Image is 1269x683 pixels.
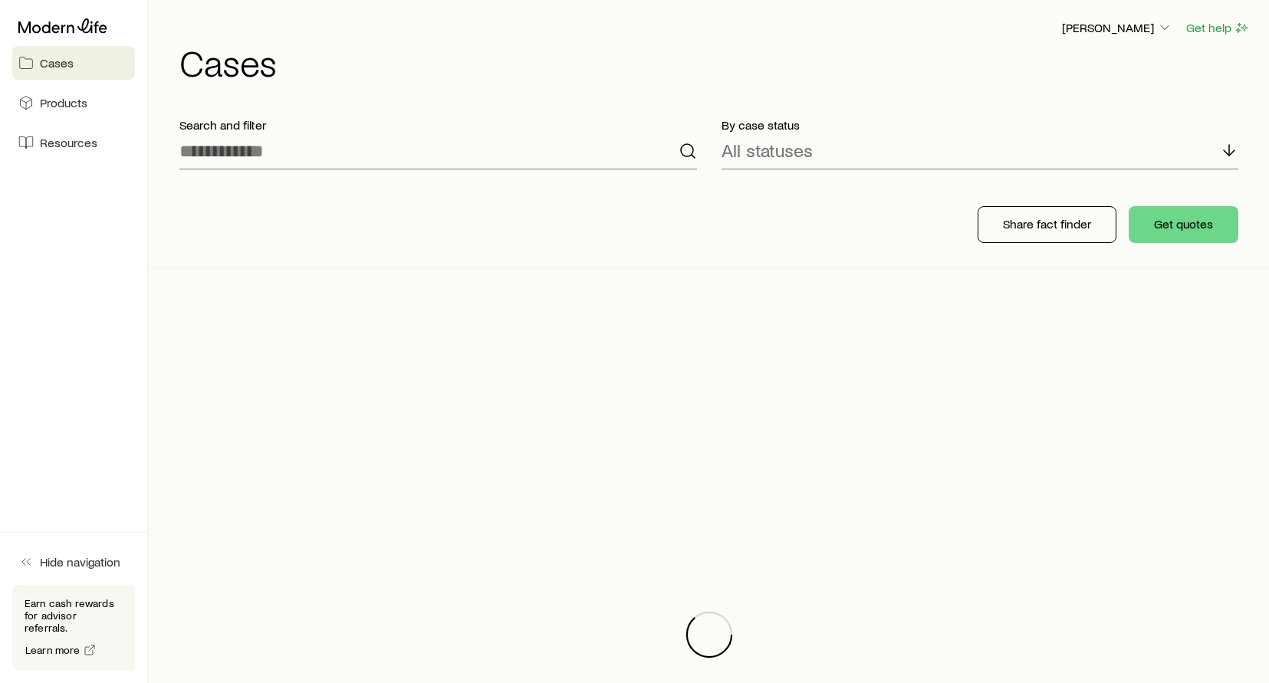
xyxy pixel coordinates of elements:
[40,554,120,570] span: Hide navigation
[25,597,123,634] p: Earn cash rewards for advisor referrals.
[722,140,813,161] p: All statuses
[40,135,97,150] span: Resources
[1003,216,1091,231] p: Share fact finder
[12,585,135,671] div: Earn cash rewards for advisor referrals.Learn more
[25,645,81,655] span: Learn more
[12,86,135,120] a: Products
[179,117,697,133] p: Search and filter
[1185,19,1251,37] button: Get help
[1129,206,1238,243] button: Get quotes
[179,44,1251,80] h1: Cases
[1062,20,1172,35] p: [PERSON_NAME]
[12,126,135,159] a: Resources
[40,95,87,110] span: Products
[1061,19,1173,38] button: [PERSON_NAME]
[978,206,1116,243] button: Share fact finder
[12,545,135,579] button: Hide navigation
[40,55,74,71] span: Cases
[12,46,135,80] a: Cases
[722,117,1239,133] p: By case status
